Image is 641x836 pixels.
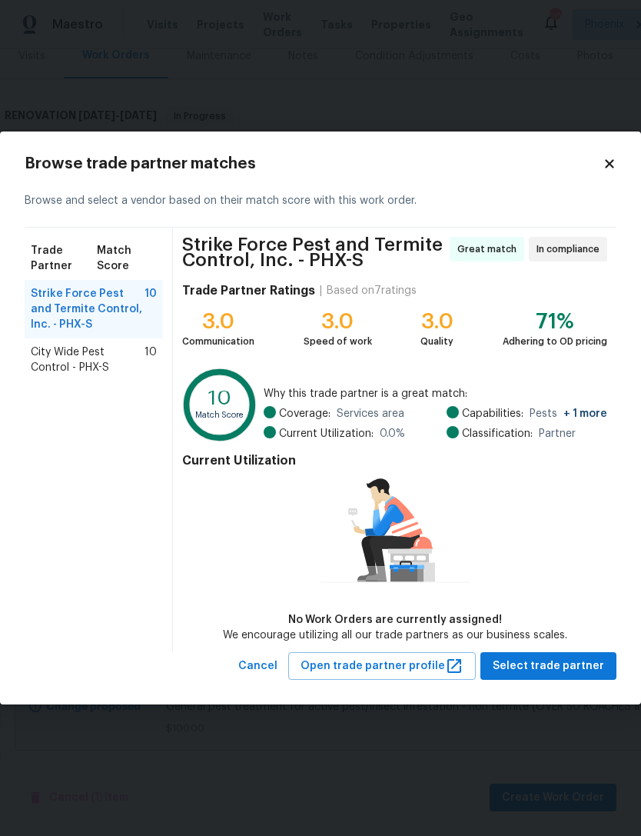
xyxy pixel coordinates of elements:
[279,426,374,441] span: Current Utilization:
[327,283,417,298] div: Based on 7 ratings
[380,426,405,441] span: 0.0 %
[208,388,231,408] text: 10
[182,334,254,349] div: Communication
[238,657,277,676] span: Cancel
[223,612,567,628] div: No Work Orders are currently assigned!
[182,314,254,329] div: 3.0
[337,406,404,421] span: Services area
[480,652,616,681] button: Select trade partner
[420,334,453,349] div: Quality
[493,657,604,676] span: Select trade partner
[97,243,157,274] span: Match Score
[182,283,315,298] h4: Trade Partner Ratings
[301,657,463,676] span: Open trade partner profile
[503,314,607,329] div: 71%
[304,334,372,349] div: Speed of work
[530,406,607,421] span: Pests
[31,243,97,274] span: Trade Partner
[223,628,567,643] div: We encourage utilizing all our trade partners as our business scales.
[182,237,445,268] span: Strike Force Pest and Termite Control, Inc. - PHX-S
[195,410,244,418] text: Match Score
[536,241,606,257] span: In compliance
[315,283,327,298] div: |
[539,426,576,441] span: Partner
[144,345,157,375] span: 10
[462,426,533,441] span: Classification:
[288,652,476,681] button: Open trade partner profile
[25,175,616,228] div: Browse and select a vendor based on their match score with this work order.
[420,314,453,329] div: 3.0
[25,156,603,172] h2: Browse trade partner matches
[457,241,523,257] span: Great match
[279,406,330,421] span: Coverage:
[503,334,607,349] div: Adhering to OD pricing
[304,314,372,329] div: 3.0
[144,286,157,332] span: 10
[264,386,607,401] span: Why this trade partner is a great match:
[232,652,284,681] button: Cancel
[31,286,144,332] span: Strike Force Pest and Termite Control, Inc. - PHX-S
[462,406,523,421] span: Capabilities:
[31,345,144,375] span: City Wide Pest Control - PHX-S
[182,453,607,468] h4: Current Utilization
[563,408,607,419] span: + 1 more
